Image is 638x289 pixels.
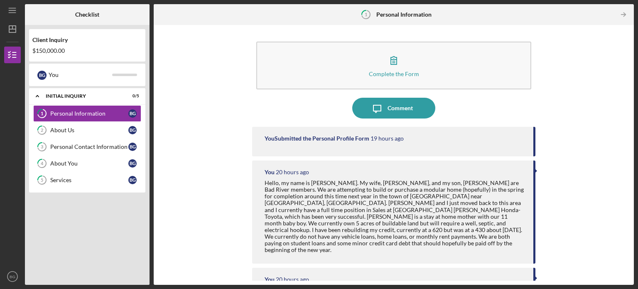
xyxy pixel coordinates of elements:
div: You Submitted the Personal Profile Form [265,135,369,142]
div: Personal Information [50,110,128,117]
div: You [265,169,275,175]
b: Personal Information [376,11,432,18]
text: BG [10,274,15,279]
a: 5ServicesBG [33,172,141,188]
div: About Us [50,127,128,133]
div: Initial Inquiry [46,94,118,99]
div: Hello, my name is [PERSON_NAME]. My wife, [PERSON_NAME], and my son, [PERSON_NAME] are Bad River ... [265,180,525,253]
tspan: 5 [41,178,43,183]
tspan: 4 [41,161,44,166]
div: B G [128,176,137,184]
a: 3Personal Contact InformationBG [33,138,141,155]
div: Comment [388,98,413,119]
div: 0 / 5 [124,94,139,99]
div: You [49,68,112,82]
tspan: 1 [41,111,43,116]
div: B G [128,126,137,134]
button: Complete the Form [256,42,531,89]
div: About You [50,160,128,167]
div: B G [128,159,137,168]
div: Personal Contact Information [50,143,128,150]
div: B G [37,71,47,80]
tspan: 1 [365,12,367,17]
time: 2025-10-08 20:14 [276,276,309,283]
div: B G [128,109,137,118]
tspan: 2 [41,128,43,133]
a: 1Personal InformationBG [33,105,141,122]
button: Comment [352,98,435,119]
b: Checklist [75,11,99,18]
div: Client Inquiry [32,37,142,43]
time: 2025-10-08 20:29 [371,135,404,142]
button: BG [4,268,21,285]
div: Services [50,177,128,183]
a: 4About YouBG [33,155,141,172]
tspan: 3 [41,144,43,150]
a: 2About UsBG [33,122,141,138]
div: Complete the Form [369,71,419,77]
div: $150,000.00 [32,47,142,54]
div: You [265,276,275,283]
time: 2025-10-08 20:21 [276,169,309,175]
div: B G [128,143,137,151]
